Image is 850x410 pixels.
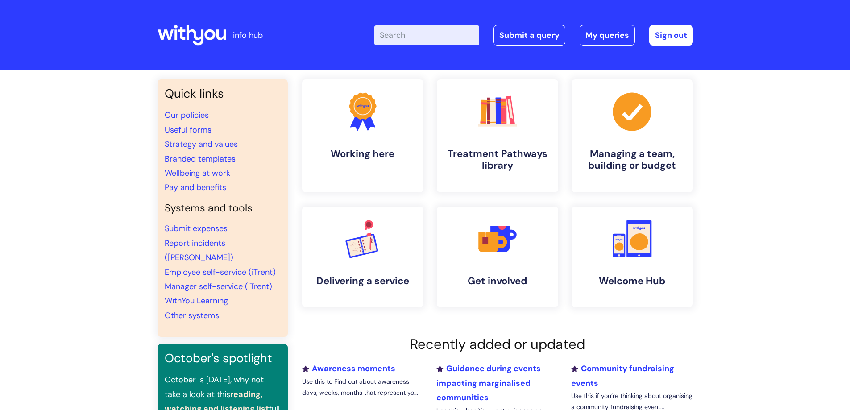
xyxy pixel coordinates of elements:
[165,267,276,277] a: Employee self-service (iTrent)
[493,25,565,46] a: Submit a query
[580,25,635,46] a: My queries
[165,153,236,164] a: Branded templates
[572,79,693,192] a: Managing a team, building or budget
[302,336,693,352] h2: Recently added or updated
[165,223,228,234] a: Submit expenses
[572,207,693,307] a: Welcome Hub
[571,363,674,388] a: Community fundraising events
[309,275,416,287] h4: Delivering a service
[165,87,281,101] h3: Quick links
[165,281,272,292] a: Manager self-service (iTrent)
[233,28,263,42] p: info hub
[436,363,541,403] a: Guidance during events impacting marginalised communities
[165,202,281,215] h4: Systems and tools
[437,207,558,307] a: Get involved
[165,238,233,263] a: Report incidents ([PERSON_NAME])
[165,182,226,193] a: Pay and benefits
[437,79,558,192] a: Treatment Pathways library
[165,295,228,306] a: WithYou Learning
[165,351,281,365] h3: October's spotlight
[309,148,416,160] h4: Working here
[374,25,479,45] input: Search
[302,363,395,374] a: Awareness moments
[302,376,423,398] p: Use this to Find out about awareness days, weeks, months that represent yo...
[302,79,423,192] a: Working here
[579,275,686,287] h4: Welcome Hub
[165,310,219,321] a: Other systems
[579,148,686,172] h4: Managing a team, building or budget
[165,139,238,149] a: Strategy and values
[444,275,551,287] h4: Get involved
[165,168,230,178] a: Wellbeing at work
[302,207,423,307] a: Delivering a service
[165,124,211,135] a: Useful forms
[165,110,209,120] a: Our policies
[649,25,693,46] a: Sign out
[374,25,693,46] div: | -
[444,148,551,172] h4: Treatment Pathways library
